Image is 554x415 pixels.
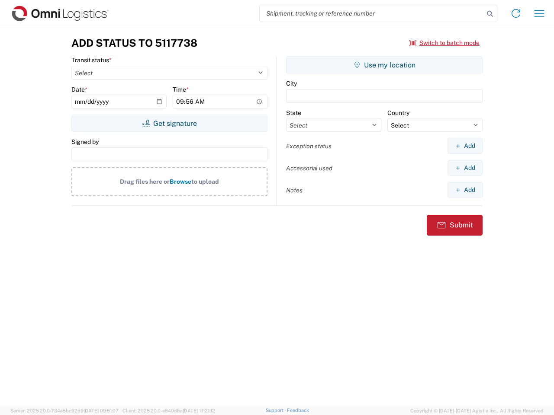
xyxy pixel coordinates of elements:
[286,56,483,73] button: Use my location
[448,138,483,154] button: Add
[260,5,484,22] input: Shipment, tracking or reference number
[409,36,480,50] button: Switch to batch mode
[286,142,332,150] label: Exception status
[10,408,119,413] span: Server: 2025.20.0-734e5bc92d9
[286,164,332,172] label: Accessorial used
[71,37,197,49] h3: Add Status to 5117738
[266,408,287,413] a: Support
[84,408,119,413] span: [DATE] 09:51:07
[448,160,483,176] button: Add
[427,215,483,236] button: Submit
[122,408,215,413] span: Client: 2025.20.0-e640dba
[191,178,219,185] span: to upload
[448,182,483,198] button: Add
[387,109,409,117] label: Country
[286,109,301,117] label: State
[286,186,303,194] label: Notes
[173,86,189,93] label: Time
[410,407,544,415] span: Copyright © [DATE]-[DATE] Agistix Inc., All Rights Reserved
[183,408,215,413] span: [DATE] 17:21:12
[287,408,309,413] a: Feedback
[71,56,112,64] label: Transit status
[170,178,191,185] span: Browse
[71,86,87,93] label: Date
[120,178,170,185] span: Drag files here or
[286,80,297,87] label: City
[71,138,99,146] label: Signed by
[71,115,267,132] button: Get signature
